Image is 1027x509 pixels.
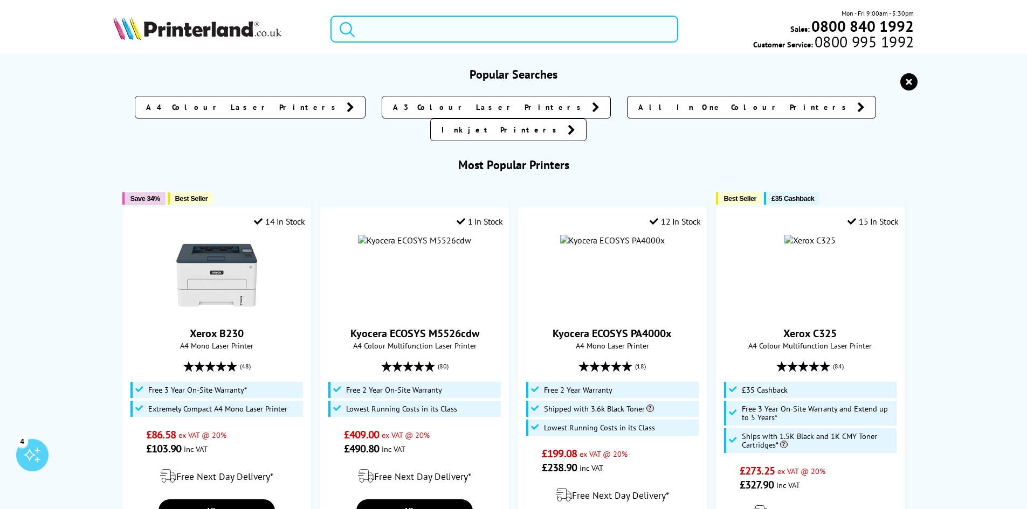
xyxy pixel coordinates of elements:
span: Sales: [790,24,810,34]
img: Xerox B230 [176,235,257,316]
div: 14 In Stock [254,216,305,227]
button: Save 34% [122,192,165,205]
a: Printerland Logo [113,16,318,42]
span: Best Seller [723,194,756,203]
a: Kyocera ECOSYS M5526cdw [350,326,479,340]
span: inc VAT [184,444,208,454]
span: Free 2 Year Warranty [544,386,612,394]
div: modal_delivery [326,461,502,491]
div: 12 In Stock [650,216,700,227]
span: A4 Mono Laser Printer [524,340,700,351]
div: modal_delivery [128,461,305,491]
img: Kyocera ECOSYS PA4000x [560,235,665,246]
span: A4 Colour Laser Printers [146,102,341,113]
span: Shipped with 3.6k Black Toner [544,405,654,413]
span: A4 Mono Laser Printer [128,340,305,351]
div: 15 In Stock [847,216,898,227]
div: 1 In Stock [457,216,503,227]
span: ex VAT @ 20% [382,430,430,440]
a: A3 Colour Laser Printers [382,96,611,118]
span: £327.90 [740,478,774,492]
span: Ships with 1.5K Black and 1K CMY Toner Cartridges* [742,432,894,449]
span: All In One Colour Printers [638,102,852,113]
button: £35 Cashback [764,192,819,205]
a: A4 Colour Laser Printers [135,96,366,118]
span: Lowest Running Costs in its Class [544,423,655,432]
input: Search product or brand [330,16,678,43]
b: 0800 840 1992 [811,16,914,36]
span: £35 Cashback [742,386,788,394]
a: 0800 840 1992 [810,21,914,31]
span: inc VAT [776,480,800,490]
span: inc VAT [580,463,603,473]
span: (84) [833,356,844,376]
img: Kyocera ECOSYS M5526cdw [358,235,471,246]
button: Best Seller [716,192,762,205]
a: Kyocera ECOSYS PA4000x [553,326,672,340]
a: All In One Colour Printers [627,96,876,118]
span: Free 2 Year On-Site Warranty [346,386,442,394]
img: Xerox C325 [784,235,836,246]
div: 4 [16,435,28,447]
span: Extremely Compact A4 Mono Laser Printer [148,405,287,413]
button: Best Seller [168,192,213,205]
span: Lowest Running Costs in its Class [346,405,457,413]
span: ex VAT @ 20% [178,430,226,440]
span: Customer Service: [753,37,914,50]
span: £490.80 [344,442,379,456]
span: (48) [240,356,251,376]
span: ex VAT @ 20% [777,466,825,476]
span: Mon - Fri 9:00am - 5:30pm [842,8,914,18]
a: Xerox B230 [176,307,257,318]
a: Xerox C325 [783,326,837,340]
span: £103.90 [146,442,181,456]
span: Inkjet Printers [442,124,562,135]
span: £273.25 [740,464,775,478]
a: Xerox B230 [190,326,244,340]
a: Inkjet Printers [430,118,587,141]
span: Free 3 Year On-Site Warranty* [148,386,247,394]
span: Free 3 Year On-Site Warranty and Extend up to 5 Years* [742,405,894,422]
img: Printerland Logo [113,16,281,40]
span: £238.90 [542,461,577,475]
span: A4 Colour Multifunction Laser Printer [326,340,502,351]
span: Save 34% [130,194,160,203]
span: Best Seller [175,194,208,203]
span: (18) [635,356,646,376]
span: £35 Cashback [771,194,814,203]
span: A4 Colour Multifunction Laser Printer [722,340,898,351]
span: £409.00 [344,428,379,442]
span: £86.58 [146,428,176,442]
span: (80) [438,356,449,376]
h3: Most Popular Printers [113,157,914,172]
span: 0800 995 1992 [813,37,914,47]
span: ex VAT @ 20% [580,449,628,459]
span: £199.08 [542,447,577,461]
span: A3 Colour Laser Printers [393,102,587,113]
h3: Popular Searches [113,67,914,82]
span: inc VAT [382,444,405,454]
